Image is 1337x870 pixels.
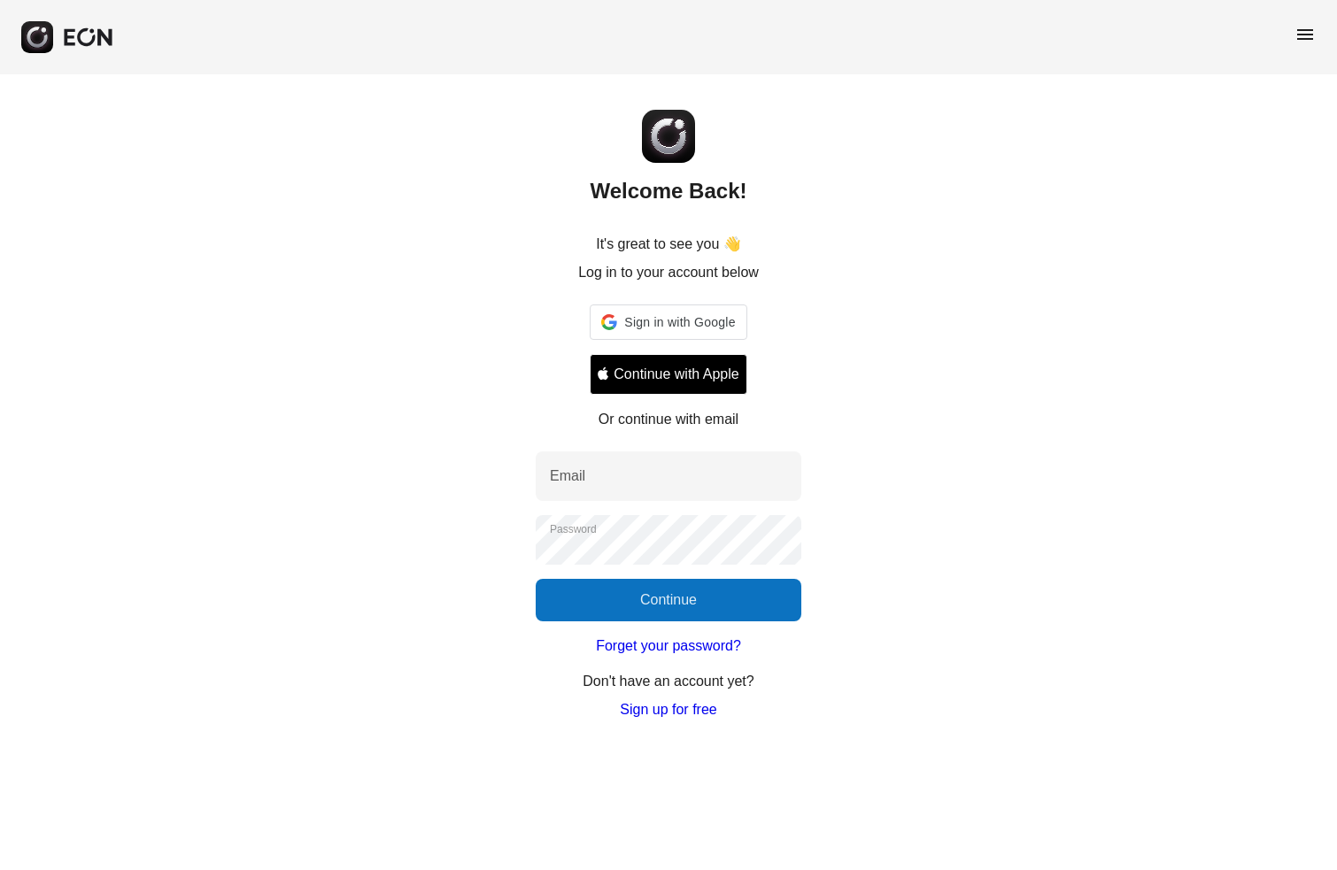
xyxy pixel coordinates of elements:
[590,354,746,395] button: Signin with apple ID
[591,177,747,205] h2: Welcome Back!
[536,579,801,621] button: Continue
[596,635,741,657] a: Forget your password?
[550,522,597,536] label: Password
[550,466,585,487] label: Email
[596,234,741,255] p: It's great to see you 👋
[578,262,759,283] p: Log in to your account below
[620,699,716,720] a: Sign up for free
[583,671,754,692] p: Don't have an account yet?
[624,312,735,333] span: Sign in with Google
[590,304,746,340] div: Sign in with Google
[599,409,738,430] p: Or continue with email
